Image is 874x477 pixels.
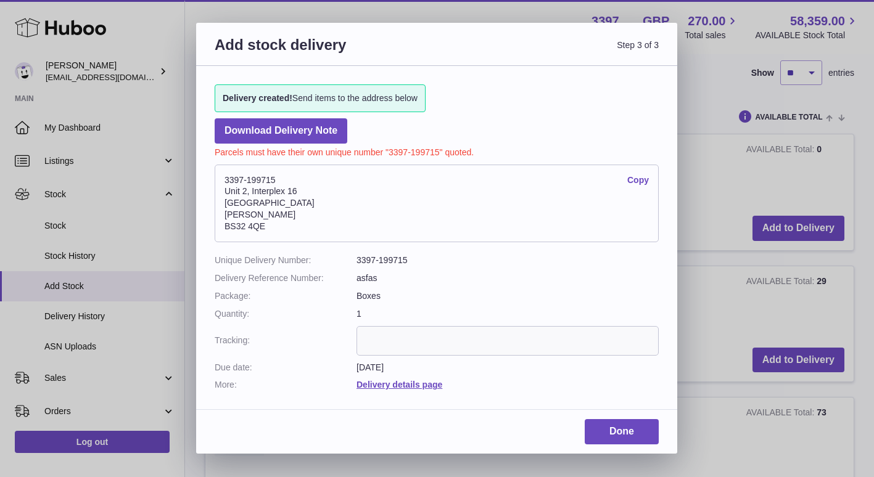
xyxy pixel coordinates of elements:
[585,419,659,444] a: Done
[215,290,357,302] dt: Package:
[215,326,357,356] dt: Tracking:
[437,35,659,69] span: Step 3 of 3
[215,255,357,266] dt: Unique Delivery Number:
[357,362,659,373] dd: [DATE]
[215,165,659,242] address: 3397-199715 Unit 2, Interplex 16 [GEOGRAPHIC_DATA] [PERSON_NAME] BS32 4QE
[357,255,659,266] dd: 3397-199715
[357,308,659,320] dd: 1
[357,272,659,284] dd: asfas
[357,380,442,389] a: Delivery details page
[215,272,357,284] dt: Delivery Reference Number:
[215,144,659,158] p: Parcels must have their own unique number "3397-199715" quoted.
[357,290,659,302] dd: Boxes
[627,174,649,186] a: Copy
[215,308,357,320] dt: Quantity:
[223,92,418,104] span: Send items to the address below
[215,362,357,373] dt: Due date:
[223,93,292,103] strong: Delivery created!
[215,379,357,391] dt: More:
[215,118,347,144] a: Download Delivery Note
[215,35,437,69] h3: Add stock delivery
